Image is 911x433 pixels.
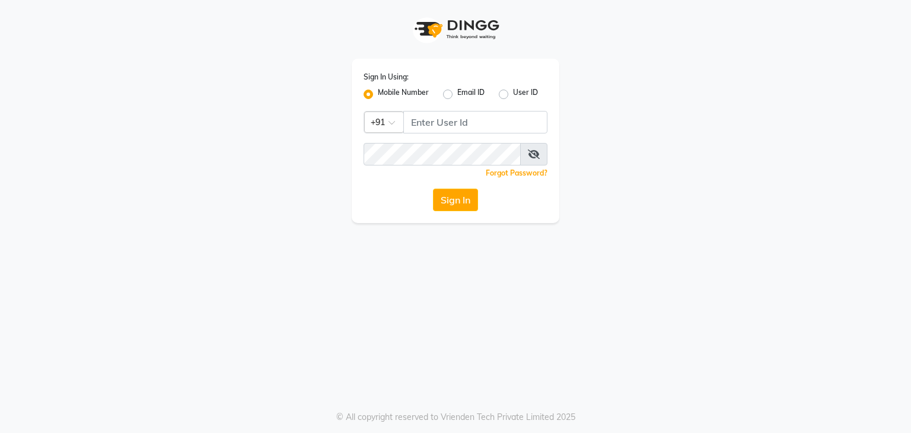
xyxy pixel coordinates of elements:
[403,111,547,133] input: Username
[457,87,485,101] label: Email ID
[513,87,538,101] label: User ID
[486,168,547,177] a: Forgot Password?
[364,143,521,165] input: Username
[364,72,409,82] label: Sign In Using:
[433,189,478,211] button: Sign In
[378,87,429,101] label: Mobile Number
[408,12,503,47] img: logo1.svg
